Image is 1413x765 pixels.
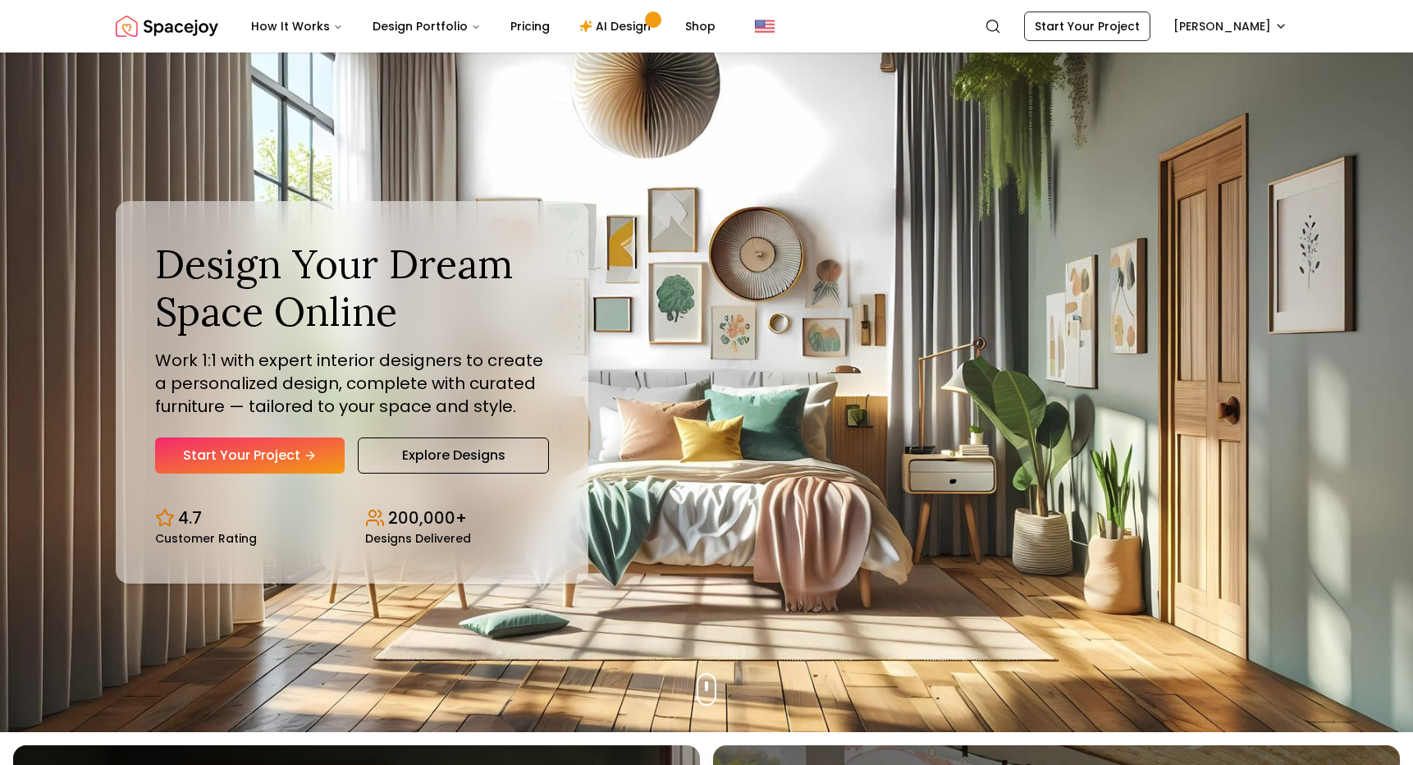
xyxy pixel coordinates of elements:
h1: Design Your Dream Space Online [155,240,549,335]
img: United States [755,16,775,36]
a: Explore Designs [358,437,549,474]
button: [PERSON_NAME] [1164,11,1297,41]
p: 200,000+ [388,506,467,529]
button: Design Portfolio [359,10,494,43]
a: AI Design [566,10,669,43]
a: Shop [672,10,729,43]
button: How It Works [238,10,356,43]
p: Work 1:1 with expert interior designers to create a personalized design, complete with curated fu... [155,349,549,418]
a: Start Your Project [1024,11,1150,41]
a: Pricing [497,10,563,43]
p: 4.7 [178,506,202,529]
div: Design stats [155,493,549,544]
small: Designs Delivered [365,533,471,544]
small: Customer Rating [155,533,257,544]
a: Spacejoy [116,10,218,43]
img: Spacejoy Logo [116,10,218,43]
nav: Main [238,10,729,43]
a: Start Your Project [155,437,345,474]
